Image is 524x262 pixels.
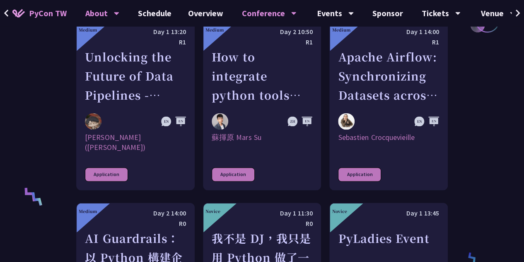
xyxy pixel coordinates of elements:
div: R1 [338,37,439,47]
a: Medium Day 1 14:00 R1 Apache Airflow: Synchronizing Datasets across Multiple instances Sebastien ... [329,21,448,190]
div: How to integrate python tools with Apache Iceberg to build ETLT pipeline on Shift-Left Architecture [212,47,313,105]
div: Application [338,167,381,181]
img: Home icon of PyCon TW 2025 [12,9,25,17]
div: Day 1 11:30 [212,208,313,218]
div: Unlocking the Future of Data Pipelines - Apache Airflow 3 [85,47,186,105]
div: R1 [212,37,313,47]
img: Sebastien Crocquevieille [338,113,355,130]
div: Sebastien Crocquevieille [338,132,439,152]
div: R1 [85,37,186,47]
div: Day 2 10:50 [212,27,313,37]
a: Medium Day 2 10:50 R1 How to integrate python tools with Apache Iceberg to build ETLT pipeline on... [203,21,321,190]
div: 蘇揮原 Mars Su [212,132,313,152]
div: Application [85,167,128,181]
div: [PERSON_NAME] ([PERSON_NAME]) [85,132,186,152]
div: R0 [212,218,313,229]
div: Day 1 13:45 [338,208,439,218]
div: Novice [332,208,347,214]
div: Application [212,167,255,181]
div: Medium [79,27,97,33]
div: Medium [332,27,350,33]
img: 李唯 (Wei Lee) [85,113,101,130]
div: Novice [205,208,220,214]
div: R0 [85,218,186,229]
div: Day 1 13:20 [85,27,186,37]
span: PyCon TW [29,7,67,20]
div: Day 1 14:00 [338,27,439,37]
a: Medium Day 1 13:20 R1 Unlocking the Future of Data Pipelines - Apache Airflow 3 李唯 (Wei Lee) [PER... [76,21,195,190]
a: PyCon TW [4,3,75,24]
img: 蘇揮原 Mars Su [212,113,228,130]
div: Day 2 14:00 [85,208,186,218]
div: Medium [205,27,224,33]
div: Apache Airflow: Synchronizing Datasets across Multiple instances [338,47,439,105]
div: Medium [79,208,97,214]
